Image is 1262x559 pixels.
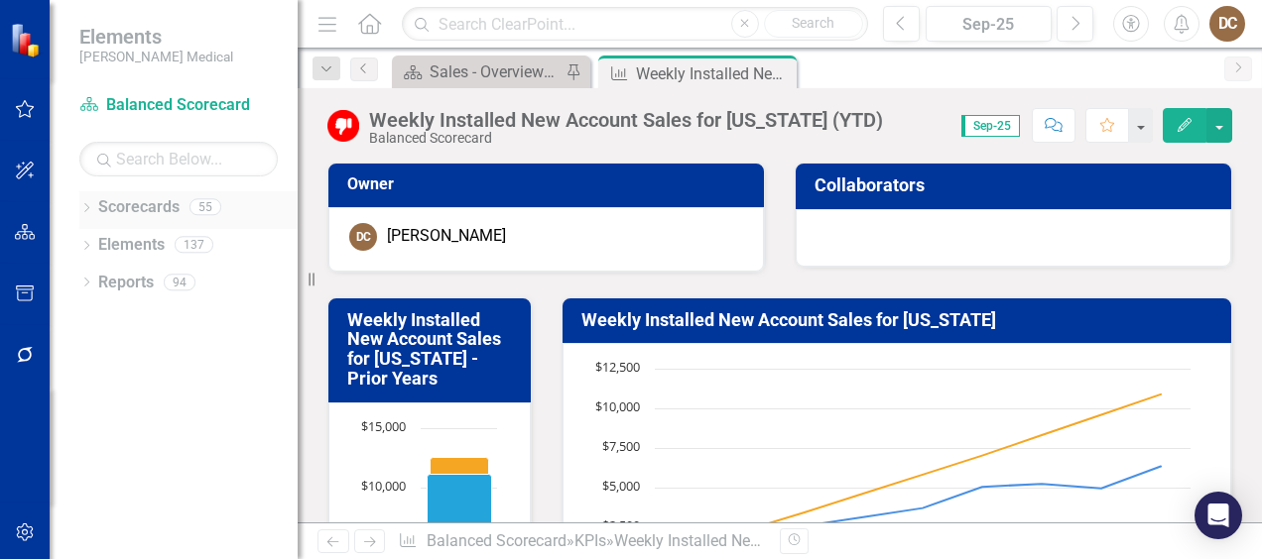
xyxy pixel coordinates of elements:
text: $2,500 [602,516,640,534]
div: Open Intercom Messenger [1195,492,1242,539]
text: $12,500 [595,358,640,376]
h3: Collaborators [815,175,1219,195]
div: » » [398,530,765,553]
text: $10,000 [361,477,406,495]
button: Search [764,10,863,38]
h3: Weekly Installed New Account Sales for [US_STATE] [581,310,1220,330]
button: Sep-25 [926,6,1052,42]
div: Weekly Installed New Account Sales for [US_STATE] (YTD) [369,109,883,131]
a: KPIs [574,531,606,550]
img: Below Target [327,110,359,142]
span: Sep-25 [961,115,1020,137]
div: 55 [189,199,221,216]
input: Search ClearPoint... [402,7,868,42]
div: Weekly Installed New Account Sales for [US_STATE] (YTD) [636,61,792,86]
a: Sales - Overview Dashboard [397,59,561,84]
div: Sep-25 [933,13,1045,37]
div: DC [349,223,377,251]
button: DC [1209,6,1245,42]
input: Search Below... [79,142,278,176]
a: Balanced Scorecard [79,94,278,117]
div: Weekly Installed New Account Sales for [US_STATE] (YTD) [614,531,1021,550]
h3: Weekly Installed New Account Sales for [US_STATE] - Prior Years [347,310,519,389]
text: $15,000 [361,417,406,435]
span: Search [792,15,834,31]
g: Target (YTD), line 2 of 2 with 9 data points. [681,391,1165,553]
h3: Owner [347,175,752,193]
div: 137 [175,237,213,254]
img: ClearPoint Strategy [9,21,47,58]
a: Reports [98,272,154,294]
div: [PERSON_NAME] [387,225,506,248]
div: Balanced Scorecard [369,131,883,146]
text: $7,500 [602,437,640,455]
small: [PERSON_NAME] Medical [79,49,233,64]
a: Balanced Scorecard [427,531,567,550]
span: Elements [79,25,233,49]
a: Elements [98,234,165,257]
text: $10,000 [595,397,640,415]
div: 94 [164,274,195,290]
text: $5,000 [602,477,640,495]
a: Scorecards [98,196,180,219]
div: Sales - Overview Dashboard [430,59,561,84]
